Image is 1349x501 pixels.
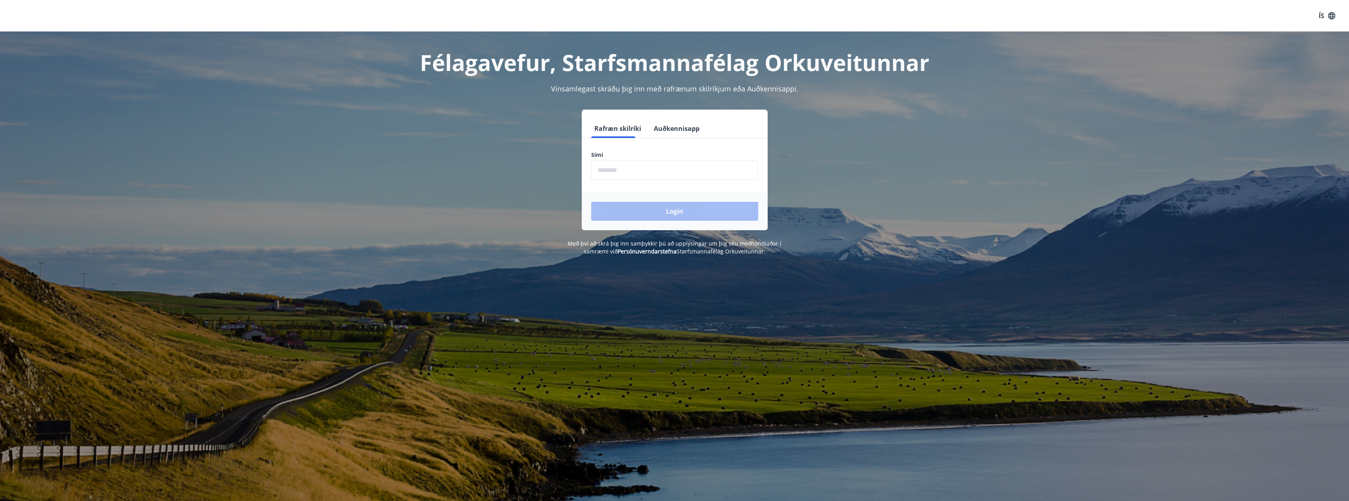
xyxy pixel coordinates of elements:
[618,248,677,255] a: Persónuverndarstefna
[591,119,644,138] button: Rafræn skilríki
[551,84,798,93] span: Vinsamlegast skráðu þig inn með rafrænum skilríkjum eða Auðkennisappi.
[591,151,758,159] label: Sími
[568,240,781,255] span: Með því að skrá þig inn samþykkir þú að upplýsingar um þig séu meðhöndlaðar í samræmi við Starfsm...
[401,47,949,77] h1: Félagavefur, Starfsmannafélag Orkuveitunnar
[1314,9,1340,23] button: ÍS
[651,119,703,138] button: Auðkennisapp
